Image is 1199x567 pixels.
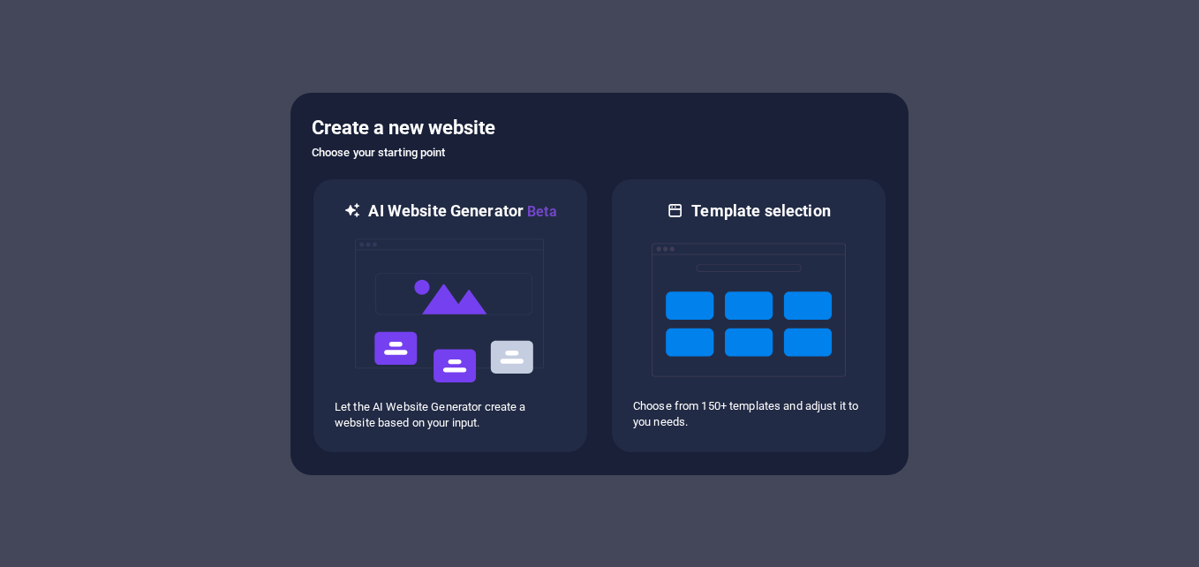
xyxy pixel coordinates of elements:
[524,203,557,220] span: Beta
[312,178,589,454] div: AI Website GeneratorBetaaiLet the AI Website Generator create a website based on your input.
[610,178,887,454] div: Template selectionChoose from 150+ templates and adjust it to you needs.
[368,200,556,223] h6: AI Website Generator
[633,398,864,430] p: Choose from 150+ templates and adjust it to you needs.
[353,223,547,399] img: ai
[335,399,566,431] p: Let the AI Website Generator create a website based on your input.
[312,142,887,163] h6: Choose your starting point
[691,200,830,222] h6: Template selection
[312,114,887,142] h5: Create a new website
